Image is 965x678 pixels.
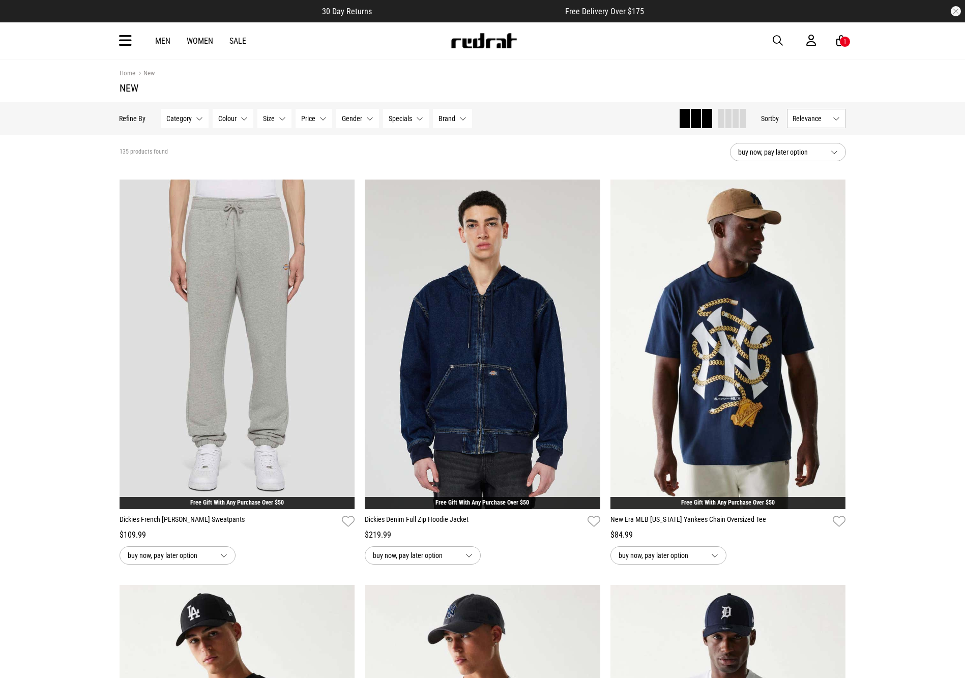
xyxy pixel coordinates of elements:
a: Sale [229,36,246,46]
a: New Era MLB [US_STATE] Yankees Chain Oversized Tee [610,514,829,529]
a: Dickies French [PERSON_NAME] Sweatpants [120,514,338,529]
span: Brand [439,114,456,123]
div: $219.99 [365,529,600,541]
div: $84.99 [610,529,846,541]
a: Women [187,36,213,46]
button: Category [161,109,209,128]
h1: New [120,82,846,94]
a: Free Gift With Any Purchase Over $50 [435,499,529,506]
button: buy now, pay later option [120,546,236,565]
a: New [135,69,155,79]
a: Dickies Denim Full Zip Hoodie Jacket [365,514,583,529]
span: Colour [219,114,237,123]
span: buy now, pay later option [738,146,823,158]
a: Home [120,69,135,77]
button: Sortby [762,112,779,125]
button: buy now, pay later option [610,546,726,565]
button: Price [296,109,333,128]
img: Redrat logo [450,33,517,48]
span: 135 products found [120,148,168,156]
span: Gender [342,114,363,123]
iframe: Customer reviews powered by Trustpilot [392,6,545,16]
span: buy now, pay later option [619,549,703,562]
div: $109.99 [120,529,355,541]
button: Colour [213,109,254,128]
button: Relevance [787,109,846,128]
span: Specials [389,114,413,123]
span: 30 Day Returns [322,7,372,16]
span: Price [302,114,316,123]
span: Free Delivery Over $175 [565,7,644,16]
img: Dickies French Terry Mapleton Sweatpants in Unknown [120,180,355,509]
button: Size [258,109,292,128]
a: Men [155,36,170,46]
a: Free Gift With Any Purchase Over $50 [190,499,284,506]
button: Specials [384,109,429,128]
p: Refine By [120,114,146,123]
button: Gender [337,109,379,128]
div: 1 [843,38,846,45]
button: Brand [433,109,473,128]
button: buy now, pay later option [730,143,846,161]
span: buy now, pay later option [128,549,212,562]
span: Relevance [793,114,829,123]
span: Category [167,114,192,123]
button: buy now, pay later option [365,546,481,565]
img: Dickies Denim Full Zip Hoodie Jacket in Blue [365,180,600,509]
a: 1 [836,36,846,46]
span: by [773,114,779,123]
span: Size [264,114,275,123]
span: buy now, pay later option [373,549,457,562]
a: Free Gift With Any Purchase Over $50 [681,499,775,506]
img: New Era Mlb New York Yankees Chain Oversized Tee in Blue [610,180,846,509]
